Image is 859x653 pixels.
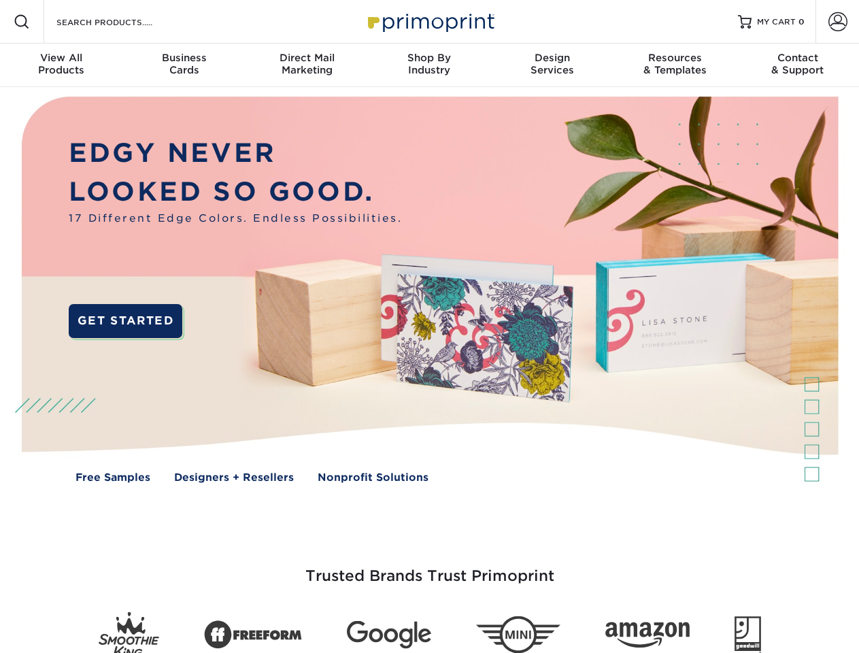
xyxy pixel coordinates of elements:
a: Contact& Support [737,44,859,87]
a: Designers + Resellers [174,470,294,486]
a: DesignServices [491,44,613,87]
img: Primoprint [362,7,498,36]
div: & Support [737,52,859,76]
div: Services [491,52,613,76]
div: & Templates [613,52,736,76]
p: LOOKED SO GOOD. [69,173,402,212]
span: Business [122,52,245,64]
a: GET STARTED [69,304,182,338]
span: 17 Different Edge Colors. Endless Possibilities. [69,211,402,227]
a: Nonprofit Solutions [318,470,428,486]
a: Resources& Templates [613,44,736,87]
h3: Trusted Brands Trust Primoprint [32,535,828,601]
span: Resources [613,52,736,64]
input: SEARCH PRODUCTS..... [55,14,188,30]
span: Shop By [368,52,490,64]
a: Free Samples [75,470,150,486]
img: Google [347,621,431,649]
span: Direct Mail [246,52,368,64]
a: BusinessCards [122,44,245,87]
img: Amazon [605,622,690,648]
div: Marketing [246,52,368,76]
p: EDGY NEVER [69,134,402,173]
img: Goodwill [735,616,761,653]
span: Design [491,52,613,64]
span: MY CART [757,16,796,28]
div: Cards [122,52,245,76]
a: Shop ByIndustry [368,44,490,87]
div: Industry [368,52,490,76]
span: 0 [798,17,805,27]
span: Contact [737,52,859,64]
a: Direct MailMarketing [246,44,368,87]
